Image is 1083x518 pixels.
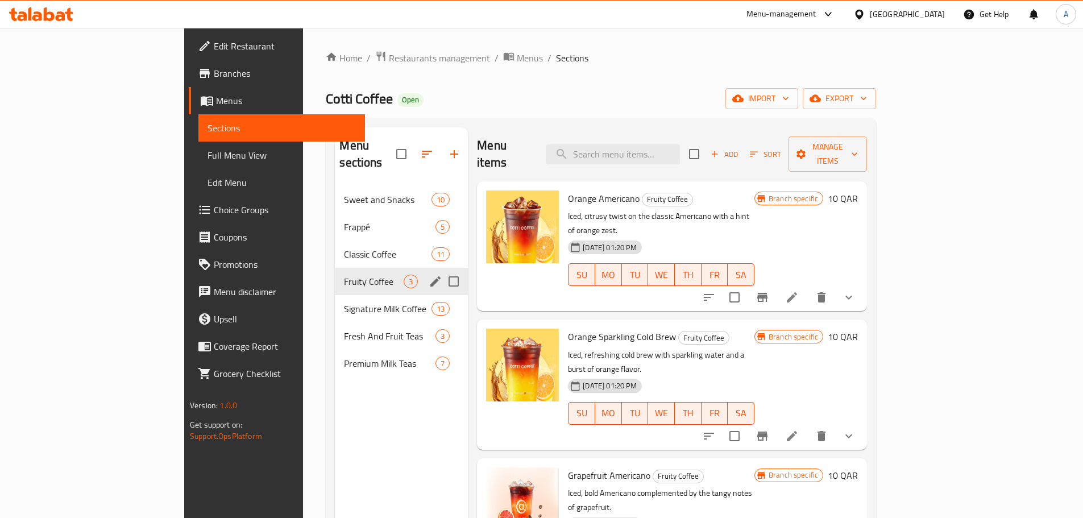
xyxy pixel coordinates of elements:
[190,398,218,413] span: Version:
[397,95,424,105] span: Open
[764,193,823,204] span: Branch specific
[214,230,356,244] span: Coupons
[436,331,449,342] span: 3
[214,203,356,217] span: Choice Groups
[436,222,449,233] span: 5
[214,367,356,380] span: Grocery Checklist
[828,467,858,483] h6: 10 QAR
[595,263,622,286] button: MO
[622,263,649,286] button: TU
[747,146,784,163] button: Sort
[728,402,754,425] button: SA
[746,7,816,21] div: Menu-management
[189,196,365,223] a: Choice Groups
[568,467,650,484] span: Grapefruit Americano
[695,422,723,450] button: sort-choices
[198,169,365,196] a: Edit Menu
[189,251,365,278] a: Promotions
[339,137,396,171] h2: Menu sections
[344,247,431,261] span: Classic Coffee
[556,51,588,65] span: Sections
[728,263,754,286] button: SA
[335,350,468,377] div: Premium Milk Teas7
[808,284,835,311] button: delete
[344,275,404,288] span: Fruity Coffee
[706,146,742,163] button: Add
[214,339,356,353] span: Coverage Report
[785,291,799,304] a: Edit menu item
[216,94,356,107] span: Menus
[702,263,728,286] button: FR
[706,267,724,283] span: FR
[568,348,754,376] p: Iced, refreshing cold brew with sparkling water and a burst of orange flavor.
[723,424,746,448] span: Select to update
[441,140,468,168] button: Add section
[706,146,742,163] span: Add item
[344,220,435,234] span: Frappé
[219,398,237,413] span: 1.0.0
[435,329,450,343] div: items
[750,148,781,161] span: Sort
[732,405,750,421] span: SA
[189,333,365,360] a: Coverage Report
[568,486,754,515] p: Iced, bold Americano complemented by the tangy notes of grapefruit.
[578,242,641,253] span: [DATE] 01:20 PM
[578,380,641,391] span: [DATE] 01:20 PM
[189,60,365,87] a: Branches
[675,263,702,286] button: TH
[653,470,703,483] span: Fruity Coffee
[679,331,729,345] span: Fruity Coffee
[397,93,424,107] div: Open
[436,358,449,369] span: 7
[335,186,468,213] div: Sweet and Snacks10
[702,402,728,425] button: FR
[842,291,856,304] svg: Show Choices
[749,422,776,450] button: Branch-specific-item
[568,328,676,345] span: Orange Sparkling Cold Brew
[404,275,418,288] div: items
[389,51,490,65] span: Restaurants management
[214,312,356,326] span: Upsell
[648,402,675,425] button: WE
[486,190,559,263] img: Orange Americano
[190,417,242,432] span: Get support on:
[344,302,431,316] div: Signature Milk Coffee
[198,142,365,169] a: Full Menu View
[695,284,723,311] button: sort-choices
[803,88,876,109] button: export
[335,295,468,322] div: Signature Milk Coffee13
[503,51,543,65] a: Menus
[432,304,449,314] span: 13
[653,470,704,483] div: Fruity Coffee
[653,405,670,421] span: WE
[435,357,450,370] div: items
[835,284,862,311] button: show more
[828,329,858,345] h6: 10 QAR
[622,402,649,425] button: TU
[432,249,449,260] span: 11
[600,267,617,283] span: MO
[344,357,435,370] div: Premium Milk Teas
[626,405,644,421] span: TU
[404,276,417,287] span: 3
[682,142,706,166] span: Select section
[189,223,365,251] a: Coupons
[568,263,595,286] button: SU
[432,194,449,205] span: 10
[189,305,365,333] a: Upsell
[517,51,543,65] span: Menus
[189,360,365,387] a: Grocery Checklist
[732,267,750,283] span: SA
[208,121,356,135] span: Sections
[789,136,867,172] button: Manage items
[190,429,262,444] a: Support.OpsPlatform
[198,114,365,142] a: Sections
[723,285,746,309] span: Select to update
[335,213,468,241] div: Frappé5
[870,8,945,20] div: [GEOGRAPHIC_DATA]
[335,322,468,350] div: Fresh And Fruit Teas3
[812,92,867,106] span: export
